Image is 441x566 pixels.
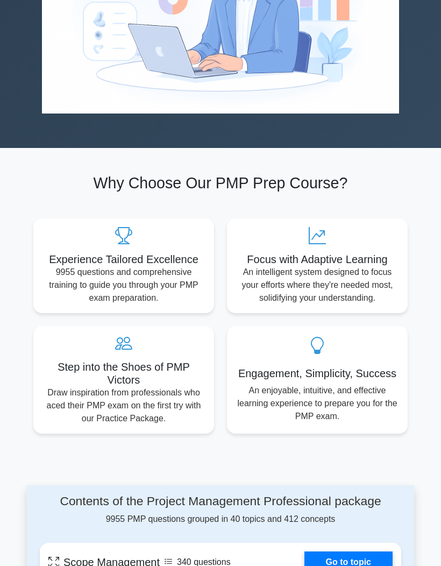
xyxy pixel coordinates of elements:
h5: Engagement, Simplicity, Success [236,367,399,380]
h2: Why Choose Our PMP Prep Course? [33,174,408,192]
p: 9955 questions and comprehensive training to guide you through your PMP exam preparation. [42,266,205,305]
h5: Experience Tailored Excellence [42,253,205,266]
p: An enjoyable, intuitive, and effective learning experience to prepare you for the PMP exam. [236,384,399,423]
h5: Step into the Shoes of PMP Victors [42,360,205,386]
div: 9955 PMP questions grouped in 40 topics and 412 concepts [40,494,401,526]
h5: Focus with Adaptive Learning [236,253,399,266]
p: An intelligent system designed to focus your efforts where they're needed most, solidifying your ... [236,266,399,305]
p: Draw inspiration from professionals who aced their PMP exam on the first try with our Practice Pa... [42,386,205,425]
h4: Contents of the Project Management Professional package [40,494,401,508]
